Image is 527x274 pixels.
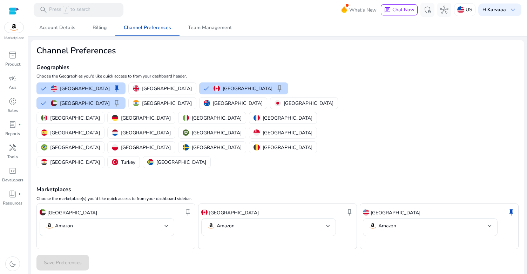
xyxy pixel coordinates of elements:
[423,6,432,14] span: admin_panel_settings
[8,74,17,82] span: campaign
[254,115,260,121] img: fr.svg
[50,129,100,136] p: [GEOGRAPHIC_DATA]
[8,190,17,198] span: book_4
[142,100,192,107] p: [GEOGRAPHIC_DATA]
[3,200,22,206] p: Resources
[113,84,121,93] span: keep
[378,223,396,229] p: Amazon
[124,25,171,30] span: Channel Preferences
[363,209,369,215] img: us.svg
[5,61,20,67] p: Product
[113,99,121,107] span: keep
[112,159,118,165] img: tr.svg
[55,223,73,229] p: Amazon
[39,25,75,30] span: Account Details
[254,129,260,136] img: sg.svg
[8,120,17,129] span: lab_profile
[8,51,17,59] span: inventory_2
[4,35,24,41] p: Marketplace
[275,100,281,106] img: jp.svg
[392,6,414,13] span: Chat Now
[192,144,242,151] p: [GEOGRAPHIC_DATA]
[60,85,110,92] p: [GEOGRAPHIC_DATA]
[5,22,23,33] img: amazon.svg
[36,73,358,79] p: Choose the Geographies you'd like quick access to from your dashboard header.
[121,144,171,151] p: [GEOGRAPHIC_DATA]
[192,129,242,136] p: [GEOGRAPHIC_DATA]
[36,46,358,56] h2: Channel Preferences
[214,85,220,92] img: ca.svg
[18,123,21,126] span: fiber_manual_record
[284,100,333,107] p: [GEOGRAPHIC_DATA]
[213,100,263,107] p: [GEOGRAPHIC_DATA]
[201,209,208,215] img: ca.svg
[509,6,517,14] span: keyboard_arrow_down
[60,100,110,107] p: [GEOGRAPHIC_DATA]
[369,222,377,230] img: amazon.svg
[420,3,434,17] button: admin_panel_settings
[263,129,312,136] p: [GEOGRAPHIC_DATA]
[8,107,18,114] p: Sales
[275,84,284,93] span: keep
[142,85,192,92] p: [GEOGRAPHIC_DATA]
[47,209,97,216] p: [GEOGRAPHIC_DATA]
[183,115,189,121] img: it.svg
[223,85,272,92] p: [GEOGRAPHIC_DATA]
[121,129,171,136] p: [GEOGRAPHIC_DATA]
[39,6,48,14] span: search
[183,129,189,136] img: sa.svg
[112,115,118,121] img: de.svg
[345,208,354,216] span: keep
[121,159,135,166] p: Turkey
[41,115,47,121] img: mx.svg
[36,186,519,193] h4: Marketplaces
[8,167,17,175] span: code_blocks
[41,159,47,165] img: eg.svg
[51,85,57,92] img: us.svg
[8,143,17,152] span: handyman
[40,209,46,215] img: ae.svg
[457,6,464,13] img: us.svg
[50,114,100,122] p: [GEOGRAPHIC_DATA]
[63,6,69,14] span: /
[133,85,139,92] img: uk.svg
[133,100,139,106] img: in.svg
[204,100,210,106] img: au.svg
[9,84,16,91] p: Ads
[192,114,242,122] p: [GEOGRAPHIC_DATA]
[121,114,171,122] p: [GEOGRAPHIC_DATA]
[41,144,47,151] img: br.svg
[188,25,232,30] span: Team Management
[254,144,260,151] img: be.svg
[207,222,215,230] img: amazon.svg
[41,129,47,136] img: es.svg
[112,144,118,151] img: pl.svg
[487,6,506,13] b: Karvaaa
[8,260,17,268] span: dark_mode
[2,177,23,183] p: Developers
[112,129,118,136] img: nl.svg
[156,159,206,166] p: [GEOGRAPHIC_DATA]
[349,4,377,16] span: What's New
[440,6,448,14] span: hub
[51,100,57,106] img: ae.svg
[217,223,235,229] p: Amazon
[263,144,312,151] p: [GEOGRAPHIC_DATA]
[36,64,358,71] h4: Geographies
[8,97,17,106] span: donut_small
[147,159,154,165] img: za.svg
[381,4,418,15] button: chatChat Now
[93,25,107,30] span: Billing
[371,209,420,216] p: [GEOGRAPHIC_DATA]
[507,208,515,216] span: keep
[5,131,20,137] p: Reports
[7,154,18,160] p: Tools
[36,195,519,202] p: Choose the marketplace(s) you'd like quick access to from your dashboard sidebar.
[45,222,54,230] img: amazon.svg
[183,144,189,151] img: se.svg
[49,6,90,14] p: Press to search
[184,208,192,216] span: keep
[209,209,259,216] p: [GEOGRAPHIC_DATA]
[18,193,21,195] span: fiber_manual_record
[50,159,100,166] p: [GEOGRAPHIC_DATA]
